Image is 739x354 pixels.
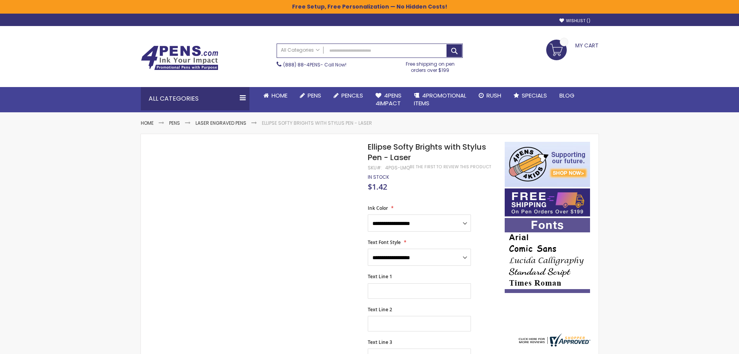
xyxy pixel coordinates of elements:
[398,58,463,73] div: Free shipping on pen orders over $199
[410,164,491,170] a: Be the first to review this product
[385,165,410,171] div: 4PGS-LMQ
[522,91,547,99] span: Specials
[505,218,590,293] img: font-personalization-examples
[553,87,581,104] a: Blog
[308,91,321,99] span: Pens
[369,87,408,112] a: 4Pens4impact
[141,87,249,110] div: All Categories
[283,61,346,68] span: - Call Now!
[414,91,466,107] span: 4PROMOTIONAL ITEMS
[517,342,590,348] a: 4pens.com certificate URL
[472,87,507,104] a: Rush
[376,91,402,107] span: 4Pens 4impact
[196,120,246,126] a: Laser Engraved Pens
[368,181,387,192] span: $1.42
[486,91,501,99] span: Rush
[283,61,320,68] a: (888) 88-4PENS
[408,87,472,112] a: 4PROMOTIONALITEMS
[675,333,739,354] iframe: Google 顾客评价
[262,120,372,126] li: Ellipse Softy Brights with Stylus Pen - Laser
[141,120,154,126] a: Home
[368,339,392,345] span: Text Line 3
[505,188,590,216] img: Free shipping on orders over $199
[368,141,486,163] span: Ellipse Softy Brights with Stylus Pen - Laser
[368,205,388,211] span: Ink Color
[368,239,401,246] span: Text Font Style
[281,47,320,53] span: All Categories
[277,44,324,57] a: All Categories
[368,174,389,180] div: Availability
[141,45,218,70] img: 4Pens Custom Pens and Promotional Products
[272,91,287,99] span: Home
[507,87,553,104] a: Specials
[559,91,575,99] span: Blog
[368,164,382,171] strong: SKU
[341,91,363,99] span: Pencils
[368,273,392,280] span: Text Line 1
[368,306,392,313] span: Text Line 2
[505,142,590,187] img: 4pens 4 kids
[517,333,590,347] img: 4pens.com widget logo
[559,18,590,24] a: Wishlist
[327,87,369,104] a: Pencils
[368,174,389,180] span: In stock
[257,87,294,104] a: Home
[294,87,327,104] a: Pens
[169,120,180,126] a: Pens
